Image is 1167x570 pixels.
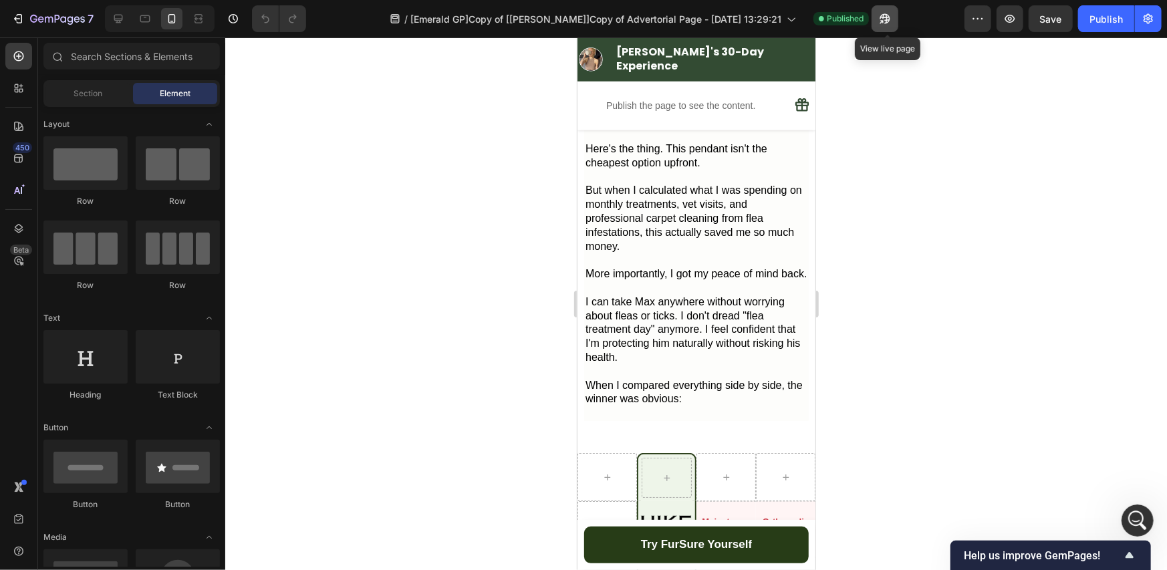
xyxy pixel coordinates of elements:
[1089,12,1123,26] div: Publish
[43,279,128,291] div: Row
[136,498,220,511] div: Button
[43,389,128,401] div: Heading
[136,389,220,401] div: Text Block
[43,43,220,69] input: Search Sections & Elements
[964,547,1138,563] button: Show survey - Help us improve GemPages!
[577,37,815,570] iframe: Design area
[160,88,190,100] span: Element
[136,279,220,291] div: Row
[199,527,220,548] span: Toggle open
[199,417,220,438] span: Toggle open
[199,114,220,135] span: Toggle open
[43,118,70,130] span: Layout
[136,195,220,207] div: Row
[5,5,100,32] button: 7
[827,13,864,25] span: Published
[43,312,60,324] span: Text
[1029,5,1073,32] button: Save
[1040,13,1062,25] span: Save
[13,142,32,153] div: 450
[74,88,103,100] span: Section
[410,12,781,26] span: [Emerald GP]Copy of [[PERSON_NAME]]Copy of Advertorial Page - [DATE] 13:29:21
[964,549,1122,562] span: Help us improve GemPages!
[43,422,68,434] span: Button
[1078,5,1134,32] button: Publish
[252,5,306,32] div: Undo/Redo
[43,531,67,543] span: Media
[88,11,94,27] p: 7
[1122,505,1154,537] iframe: Intercom live chat
[199,307,220,329] span: Toggle open
[404,12,408,26] span: /
[43,195,128,207] div: Row
[43,498,128,511] div: Button
[10,245,32,255] div: Beta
